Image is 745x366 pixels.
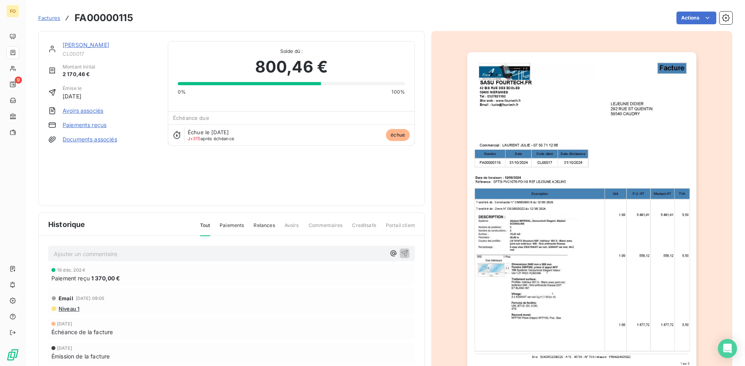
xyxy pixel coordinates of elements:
[718,339,737,358] div: Open Intercom Messenger
[51,274,90,282] span: Paiement reçu
[676,12,716,24] button: Actions
[173,115,209,121] span: Échéance due
[200,222,210,236] span: Tout
[75,11,133,25] h3: FA00000115
[57,268,85,272] span: 19 déc. 2024
[63,135,117,143] a: Documents associés
[63,41,109,48] a: [PERSON_NAME]
[38,14,60,22] a: Factures
[178,88,186,96] span: 0%
[58,305,79,312] span: Niveau 1
[352,222,376,235] span: Creditsafe
[63,107,103,115] a: Avoirs associés
[6,348,19,361] img: Logo LeanPay
[255,55,328,79] span: 800,46 €
[57,321,72,326] span: [DATE]
[6,5,19,18] div: FO
[15,76,22,84] span: 9
[391,88,405,96] span: 100%
[188,136,201,141] span: J+315
[309,222,343,235] span: Commentaires
[51,352,110,360] span: Émission de la facture
[76,296,105,301] span: [DATE] 09:05
[51,328,113,336] span: Échéance de la facture
[38,15,60,21] span: Factures
[63,70,95,78] span: 2 170,46 €
[48,219,85,230] span: Historique
[63,51,158,57] span: CL00017
[188,129,229,135] span: Échue le [DATE]
[285,222,299,235] span: Avoirs
[63,121,106,129] a: Paiements reçus
[63,85,82,92] span: Émise le
[91,274,120,282] span: 1 370,00 €
[178,48,405,55] span: Solde dû :
[59,295,73,301] span: Email
[254,222,275,235] span: Relances
[188,136,234,141] span: après échéance
[63,92,82,100] span: [DATE]
[63,63,95,70] span: Montant initial
[57,346,72,350] span: [DATE]
[386,129,410,141] span: échue
[220,222,244,235] span: Paiements
[386,222,415,235] span: Portail client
